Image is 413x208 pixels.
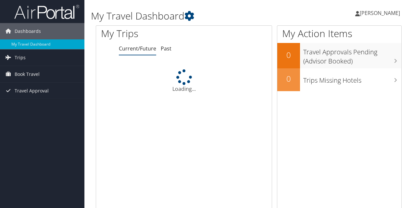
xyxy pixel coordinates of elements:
a: Current/Future [119,45,156,52]
h1: My Travel Dashboard [91,9,301,23]
h2: 0 [277,49,300,61]
span: Travel Approval [15,83,49,99]
a: 0Trips Missing Hotels [277,68,401,91]
span: Dashboards [15,23,41,39]
span: [PERSON_NAME] [360,9,400,17]
span: Trips [15,49,26,66]
h1: My Trips [101,27,194,40]
a: 0Travel Approvals Pending (Advisor Booked) [277,43,401,68]
a: [PERSON_NAME] [355,3,407,23]
a: Past [161,45,171,52]
h3: Travel Approvals Pending (Advisor Booked) [303,44,401,66]
span: Book Travel [15,66,40,82]
h2: 0 [277,73,300,84]
div: Loading... [96,69,272,93]
h3: Trips Missing Hotels [303,73,401,85]
h1: My Action Items [277,27,401,40]
img: airportal-logo.png [14,4,79,20]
